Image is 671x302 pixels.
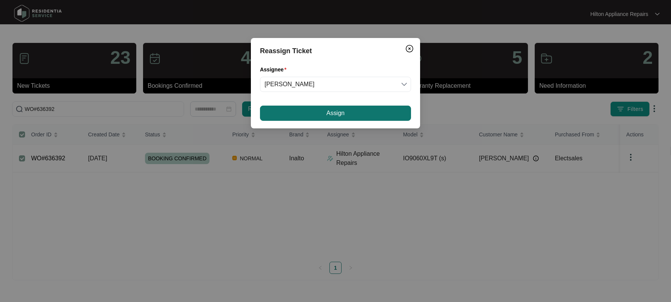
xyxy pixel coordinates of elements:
label: Assignee [260,66,290,73]
img: closeCircle [405,44,414,53]
div: Reassign Ticket [260,46,411,56]
button: Close [403,43,416,55]
button: Assign [260,106,411,121]
span: Dean [265,77,406,92]
span: Assign [326,109,345,118]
